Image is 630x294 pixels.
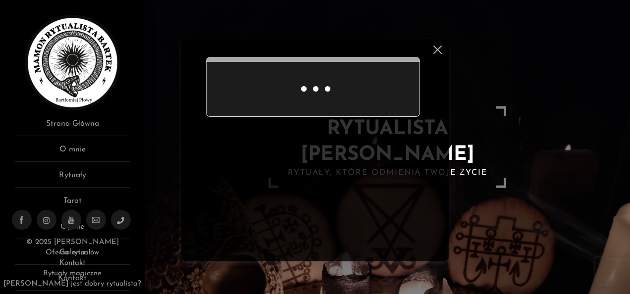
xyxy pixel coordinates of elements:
[15,195,130,213] a: Tarot
[3,280,141,288] a: [PERSON_NAME] jest dobry rytualista?
[59,259,85,267] a: Kontakt
[15,118,130,136] a: Strona Główna
[25,15,120,110] img: Rytualista Bartek
[15,144,130,162] a: O mnie
[43,270,102,277] a: Rytuały magiczne
[46,249,99,256] a: Oferta rytuałów
[433,46,442,54] img: cross.svg
[15,169,130,188] a: Rytuały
